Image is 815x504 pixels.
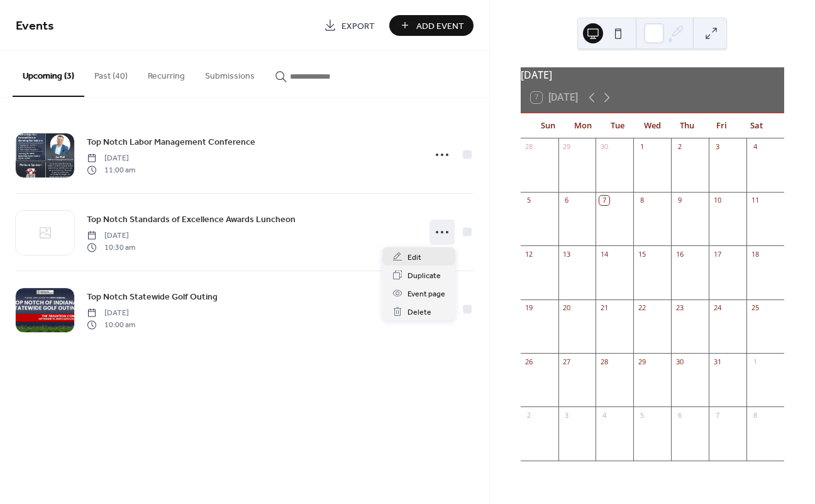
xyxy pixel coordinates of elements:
[562,410,572,420] div: 3
[407,269,441,283] span: Duplicate
[637,142,646,152] div: 1
[740,113,774,138] div: Sat
[87,289,218,304] a: Top Notch Statewide Golf Outing
[195,51,265,96] button: Submissions
[87,291,218,304] span: Top Notch Statewide Golf Outing
[637,303,646,313] div: 22
[675,142,684,152] div: 2
[704,113,739,138] div: Fri
[524,357,534,366] div: 26
[637,249,646,259] div: 15
[341,20,375,33] span: Export
[524,303,534,313] div: 19
[599,142,609,152] div: 30
[562,249,572,259] div: 13
[87,164,135,176] span: 11:00 am
[675,249,684,259] div: 16
[637,410,646,420] div: 5
[750,303,760,313] div: 25
[750,410,760,420] div: 8
[670,113,704,138] div: Thu
[712,303,722,313] div: 24
[675,303,684,313] div: 23
[87,135,255,149] a: Top Notch Labor Management Conference
[675,196,684,205] div: 9
[599,196,609,205] div: 7
[84,51,138,96] button: Past (40)
[750,249,760,259] div: 18
[562,142,572,152] div: 29
[524,196,534,205] div: 5
[416,20,464,33] span: Add Event
[87,308,135,319] span: [DATE]
[712,142,722,152] div: 3
[675,410,684,420] div: 6
[13,51,84,97] button: Upcoming (3)
[675,357,684,366] div: 30
[712,410,722,420] div: 7
[635,113,670,138] div: Wed
[750,196,760,205] div: 11
[599,410,609,420] div: 4
[87,213,296,227] span: Top Notch Standards of Excellence Awards Luncheon
[87,136,255,149] span: Top Notch Labor Management Conference
[16,14,54,38] span: Events
[600,113,635,138] div: Tue
[562,357,572,366] div: 27
[531,113,565,138] div: Sun
[138,51,195,96] button: Recurring
[637,196,646,205] div: 8
[389,15,474,36] button: Add Event
[314,15,384,36] a: Export
[562,196,572,205] div: 6
[521,67,784,82] div: [DATE]
[87,242,135,253] span: 10:30 am
[599,303,609,313] div: 21
[524,142,534,152] div: 28
[87,153,135,164] span: [DATE]
[407,288,445,301] span: Event page
[524,249,534,259] div: 12
[407,306,431,319] span: Delete
[87,230,135,242] span: [DATE]
[750,357,760,366] div: 1
[562,303,572,313] div: 20
[712,249,722,259] div: 17
[599,249,609,259] div: 14
[524,410,534,420] div: 2
[87,212,296,227] a: Top Notch Standards of Excellence Awards Luncheon
[599,357,609,366] div: 28
[565,113,600,138] div: Mon
[712,357,722,366] div: 31
[407,251,421,264] span: Edit
[87,319,135,330] span: 10:00 am
[750,142,760,152] div: 4
[712,196,722,205] div: 10
[637,357,646,366] div: 29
